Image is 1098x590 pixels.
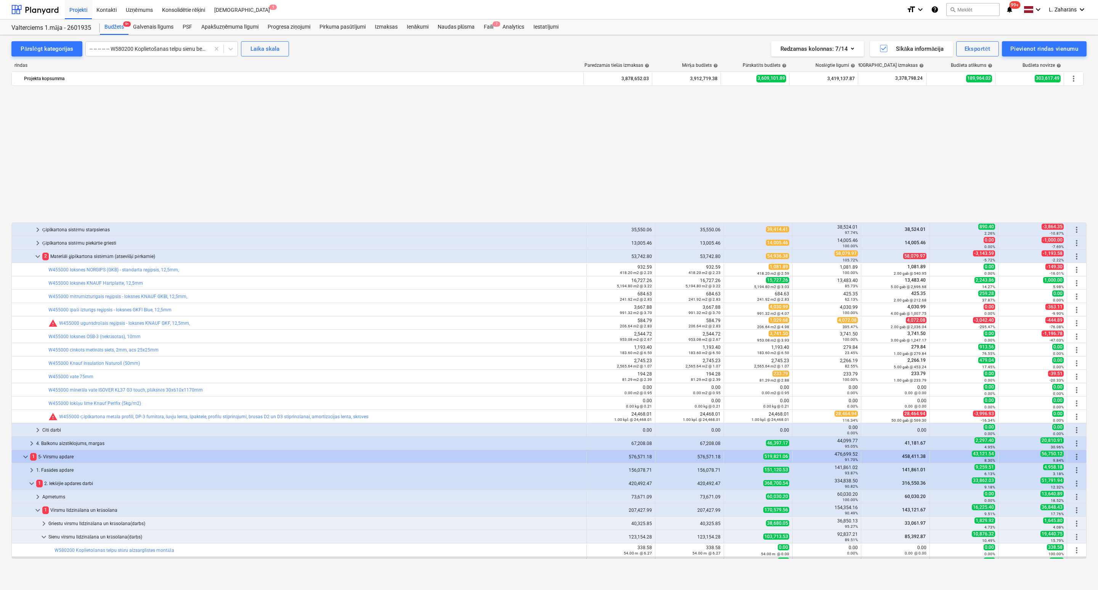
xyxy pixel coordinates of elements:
span: 0.00 [1052,344,1064,350]
span: 1 [269,5,277,10]
small: 183.60 m2 @ 6.50 [689,351,721,355]
span: Vairāk darbību [1072,426,1081,435]
span: 890.40 [978,224,995,230]
i: keyboard_arrow_down [1077,5,1087,14]
small: 418.20 m2 @ 2.59 [757,271,789,276]
span: 4,072.08 [837,317,858,323]
span: 0.00 [1052,384,1064,390]
small: 183.60 m2 @ 6.50 [757,351,789,355]
span: 233.79 [910,371,926,376]
span: Vairāk darbību [1072,359,1081,368]
small: -5.72% [983,258,995,262]
span: -1,000.00 [1042,237,1064,243]
small: 2,565.64 m2 @ 1.07 [617,364,652,368]
small: 1.00 gab @ 233.79 [894,378,926,382]
small: -7.69% [1052,245,1064,249]
span: help [643,63,649,68]
span: 1,081.89 [769,264,789,270]
div: 14,005.46 [796,238,858,248]
span: help [780,63,787,68]
a: W455000 loksnes KNAUF Hartplatte, 12,5mm [48,280,143,286]
div: 1,081.89 [796,264,858,275]
div: Projekta kopsumma [24,73,580,85]
small: 100.00% [843,244,858,248]
span: 913.56 [978,344,995,350]
span: -1,196.78 [1042,330,1064,337]
span: -444.89 [1045,317,1064,323]
span: Vairāk darbību [1072,292,1081,301]
div: Sīkāka informācija [879,44,944,54]
div: 2,544.72 [590,331,652,342]
div: 2,544.72 [658,331,721,342]
a: W455000 minerāla vate ISOVER KL37 G3 touch, plāksnēs 30x610x1170mm [48,387,203,393]
small: 991.32 m2 @ 4.07 [757,311,789,316]
div: Apakšuzņēmuma līgumi [197,19,263,35]
small: 418.20 m2 @ 2.23 [620,271,652,275]
div: 1,193.40 [727,345,789,355]
span: Vairāk darbību [1072,519,1081,528]
small: 241.92 m2 @ 2.83 [689,297,721,301]
small: 2.00 gab @ 540.95 [894,271,926,276]
a: Ienākumi [402,19,433,35]
small: 81.29 m2 @ 2.88 [759,378,789,382]
small: 37.87% [982,298,995,302]
span: 58,079.97 [835,250,858,256]
span: -1,193.58 [1042,250,1064,256]
span: keyboard_arrow_down [39,532,48,542]
span: 4,072.08 [906,317,926,323]
span: 0.00 [984,384,995,390]
span: 2,266.19 [907,358,926,363]
i: keyboard_arrow_down [916,5,925,14]
span: keyboard_arrow_down [33,252,42,261]
small: 100.00% [843,337,858,342]
span: keyboard_arrow_right [33,426,42,435]
span: 0.00 [984,264,995,270]
div: Ģipškartona sistēmu piekārtie griesti [42,237,583,249]
small: 81.29 m2 @ 2.39 [691,377,721,382]
span: Vairāk darbību [1072,479,1081,488]
iframe: Chat Widget [1060,553,1098,590]
div: Iestatījumi [529,19,563,35]
div: 194.28 [658,371,721,382]
span: 1,081.89 [907,264,926,269]
div: 2,745.23 [590,358,652,369]
small: 97.74% [845,231,858,235]
button: Laika skala [241,41,289,56]
span: keyboard_arrow_right [27,439,36,448]
div: Mērķa budžets [682,63,718,68]
small: 5.98% [1053,285,1064,289]
small: 0.00% [1053,365,1064,369]
small: 0.00% [984,378,995,382]
small: 418.20 m2 @ 2.23 [689,271,721,275]
small: 206.64 m2 @ 4.98 [757,325,789,329]
span: L. Zaharāns [1049,6,1077,13]
button: Sīkāka informācija [870,41,953,56]
span: 3,609,101.89 [756,75,786,82]
span: -3,864.35 [1042,224,1064,230]
div: 279.84 [796,345,858,355]
small: 953.08 m2 @ 2.67 [689,337,721,342]
span: 58,079.97 [903,253,926,259]
div: 3,878,652.03 [587,73,649,85]
div: Budžeta atlikums [951,63,992,68]
small: 0.00% [1053,351,1064,356]
a: W455000 loksnes OSB-3 (nekrāsotas), 10mm [48,334,141,339]
div: Progresa ziņojumi [263,19,315,35]
span: -39.51 [1048,371,1064,377]
div: 584.79 [658,318,721,329]
span: 3,741.50 [769,330,789,337]
div: 3,667.88 [590,305,652,315]
small: 0.00 m2 @ 0.95 [624,391,652,395]
div: 0.00 [658,385,721,395]
small: -10.87% [1050,231,1064,235]
span: 425.35 [910,291,926,296]
div: Budžets [100,19,128,35]
span: 189,964.02 [966,75,992,82]
span: 303,617.49 [1035,75,1061,82]
span: Vairāk darbību [1072,546,1081,555]
span: Vairāk darbību [1072,385,1081,395]
span: -3,042.40 [973,317,995,323]
a: PSF [178,19,197,35]
div: [DEMOGRAPHIC_DATA] izmaksas [849,63,924,68]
